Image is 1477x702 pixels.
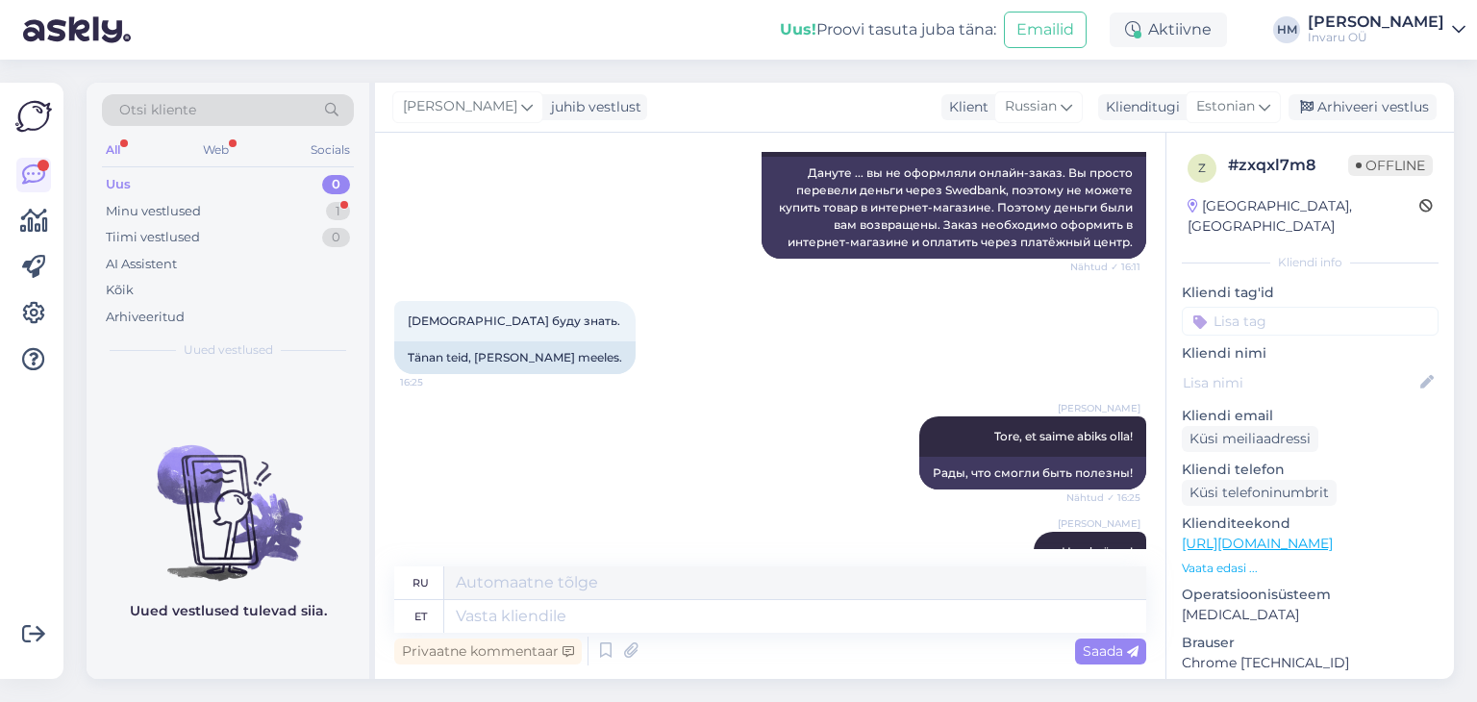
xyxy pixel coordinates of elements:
[994,429,1133,443] span: Tore, et saime abiks olla!
[414,600,427,633] div: et
[15,98,52,135] img: Askly Logo
[1182,480,1337,506] div: Küsi telefoninumbrit
[1058,401,1140,415] span: [PERSON_NAME]
[1308,30,1444,45] div: Invaru OÜ
[1005,96,1057,117] span: Russian
[1182,254,1439,271] div: Kliendi info
[1182,514,1439,534] p: Klienditeekond
[106,202,201,221] div: Minu vestlused
[199,138,233,163] div: Web
[1182,585,1439,605] p: Operatsioonisüsteem
[1062,544,1133,559] span: Head päeva!
[106,281,134,300] div: Kõik
[1228,154,1348,177] div: # zxqxl7m8
[780,18,996,41] div: Proovi tasuta juba täna:
[87,411,369,584] img: No chats
[543,97,641,117] div: juhib vestlust
[130,601,327,621] p: Uued vestlused tulevad siia.
[403,96,517,117] span: [PERSON_NAME]
[106,175,131,194] div: Uus
[1196,96,1255,117] span: Estonian
[322,228,350,247] div: 0
[1182,633,1439,653] p: Brauser
[1182,283,1439,303] p: Kliendi tag'id
[102,138,124,163] div: All
[780,20,816,38] b: Uus!
[400,375,472,389] span: 16:25
[184,341,273,359] span: Uued vestlused
[307,138,354,163] div: Socials
[1182,560,1439,577] p: Vaata edasi ...
[1182,535,1333,552] a: [URL][DOMAIN_NAME]
[394,341,636,374] div: Tänan teid, [PERSON_NAME] meeles.
[408,313,620,328] span: [DEMOGRAPHIC_DATA] буду знать.
[1066,490,1140,505] span: Nähtud ✓ 16:25
[1098,97,1180,117] div: Klienditugi
[119,100,196,120] span: Otsi kliente
[1058,516,1140,531] span: [PERSON_NAME]
[1182,653,1439,673] p: Chrome [TECHNICAL_ID]
[1348,155,1433,176] span: Offline
[941,97,989,117] div: Klient
[1198,161,1206,175] span: z
[1182,307,1439,336] input: Lisa tag
[1068,260,1140,274] span: Nähtud ✓ 16:11
[1308,14,1465,45] a: [PERSON_NAME]Invaru OÜ
[413,566,429,599] div: ru
[326,202,350,221] div: 1
[1004,12,1087,48] button: Emailid
[1182,460,1439,480] p: Kliendi telefon
[1289,94,1437,120] div: Arhiveeri vestlus
[1083,642,1139,660] span: Saada
[1110,13,1227,47] div: Aktiivne
[1182,426,1318,452] div: Küsi meiliaadressi
[106,308,185,327] div: Arhiveeritud
[1183,372,1416,393] input: Lisa nimi
[322,175,350,194] div: 0
[1308,14,1444,30] div: [PERSON_NAME]
[1182,406,1439,426] p: Kliendi email
[1182,343,1439,364] p: Kliendi nimi
[1188,196,1419,237] div: [GEOGRAPHIC_DATA], [GEOGRAPHIC_DATA]
[1273,16,1300,43] div: HM
[919,457,1146,489] div: Рады, что смогли быть полезны!
[106,255,177,274] div: AI Assistent
[762,157,1146,259] div: Дануте ... вы не оформляли онлайн-заказ. Вы просто перевели деньги через Swedbank, поэтому не мож...
[394,639,582,664] div: Privaatne kommentaar
[106,228,200,247] div: Tiimi vestlused
[1182,605,1439,625] p: [MEDICAL_DATA]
